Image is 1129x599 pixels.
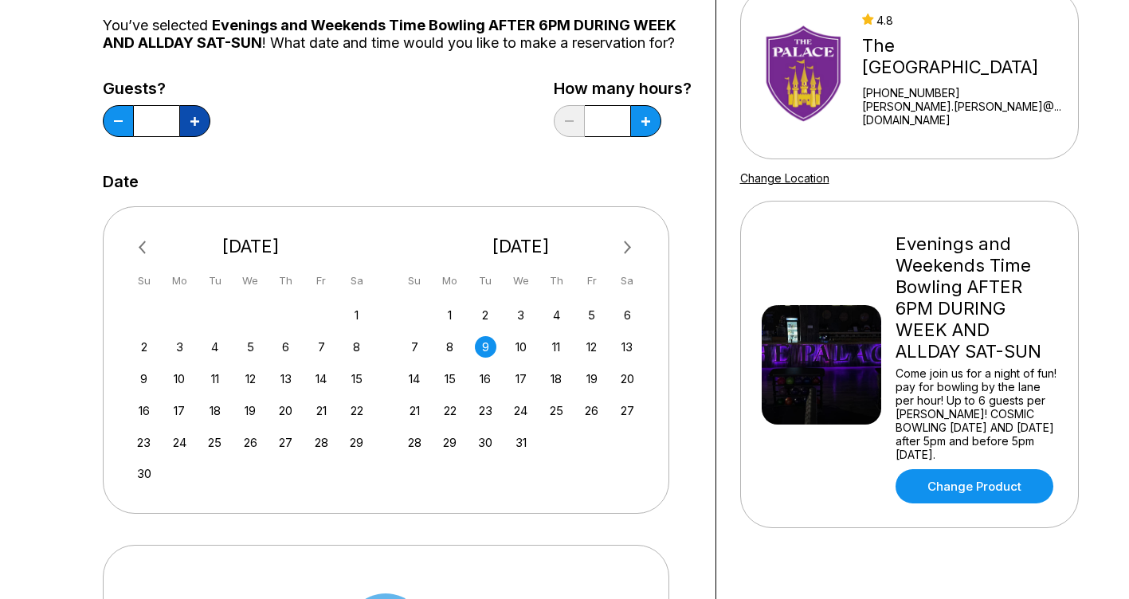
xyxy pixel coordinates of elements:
[133,336,155,358] div: Choose Sunday, November 2nd, 2025
[896,366,1057,461] div: Come join us for a night of fun! pay for bowling by the lane per hour! Up to 6 guests per [PERSON...
[475,270,496,292] div: Tu
[617,400,638,421] div: Choose Saturday, December 27th, 2025
[103,17,676,51] span: Evenings and Weekends Time Bowling AFTER 6PM DURING WEEK AND ALLDAY SAT-SUN
[510,400,531,421] div: Choose Wednesday, December 24th, 2025
[896,469,1053,503] a: Change Product
[862,14,1071,27] div: 4.8
[510,304,531,326] div: Choose Wednesday, December 3rd, 2025
[103,173,139,190] label: Date
[311,432,332,453] div: Choose Friday, November 28th, 2025
[346,400,367,421] div: Choose Saturday, November 22nd, 2025
[402,303,641,453] div: month 2025-12
[103,17,692,52] div: You’ve selected ! What date and time would you like to make a reservation for?
[204,336,225,358] div: Choose Tuesday, November 4th, 2025
[439,270,461,292] div: Mo
[169,270,190,292] div: Mo
[439,432,461,453] div: Choose Monday, December 29th, 2025
[169,336,190,358] div: Choose Monday, November 3rd, 2025
[131,303,370,485] div: month 2025-11
[740,171,829,185] a: Change Location
[546,304,567,326] div: Choose Thursday, December 4th, 2025
[581,304,602,326] div: Choose Friday, December 5th, 2025
[554,80,692,97] label: How many hours?
[240,368,261,390] div: Choose Wednesday, November 12th, 2025
[131,235,157,260] button: Previous Month
[510,368,531,390] div: Choose Wednesday, December 17th, 2025
[346,336,367,358] div: Choose Saturday, November 8th, 2025
[204,368,225,390] div: Choose Tuesday, November 11th, 2025
[546,270,567,292] div: Th
[169,368,190,390] div: Choose Monday, November 10th, 2025
[510,432,531,453] div: Choose Wednesday, December 31st, 2025
[762,14,849,134] img: The Palace Family Entertainment Center
[133,368,155,390] div: Choose Sunday, November 9th, 2025
[510,336,531,358] div: Choose Wednesday, December 10th, 2025
[404,336,425,358] div: Choose Sunday, December 7th, 2025
[103,80,210,97] label: Guests?
[581,270,602,292] div: Fr
[439,336,461,358] div: Choose Monday, December 8th, 2025
[133,270,155,292] div: Su
[240,270,261,292] div: We
[762,305,881,425] img: Evenings and Weekends Time Bowling AFTER 6PM DURING WEEK AND ALLDAY SAT-SUN
[617,336,638,358] div: Choose Saturday, December 13th, 2025
[546,336,567,358] div: Choose Thursday, December 11th, 2025
[133,463,155,484] div: Choose Sunday, November 30th, 2025
[275,400,296,421] div: Choose Thursday, November 20th, 2025
[862,86,1071,100] div: [PHONE_NUMBER]
[275,432,296,453] div: Choose Thursday, November 27th, 2025
[169,432,190,453] div: Choose Monday, November 24th, 2025
[510,270,531,292] div: We
[240,400,261,421] div: Choose Wednesday, November 19th, 2025
[862,100,1071,127] a: [PERSON_NAME].[PERSON_NAME]@...[DOMAIN_NAME]
[546,400,567,421] div: Choose Thursday, December 25th, 2025
[311,400,332,421] div: Choose Friday, November 21st, 2025
[617,270,638,292] div: Sa
[311,336,332,358] div: Choose Friday, November 7th, 2025
[475,304,496,326] div: Choose Tuesday, December 2nd, 2025
[240,432,261,453] div: Choose Wednesday, November 26th, 2025
[275,270,296,292] div: Th
[617,368,638,390] div: Choose Saturday, December 20th, 2025
[404,400,425,421] div: Choose Sunday, December 21st, 2025
[581,368,602,390] div: Choose Friday, December 19th, 2025
[475,336,496,358] div: Choose Tuesday, December 9th, 2025
[546,368,567,390] div: Choose Thursday, December 18th, 2025
[475,368,496,390] div: Choose Tuesday, December 16th, 2025
[240,336,261,358] div: Choose Wednesday, November 5th, 2025
[617,304,638,326] div: Choose Saturday, December 6th, 2025
[275,336,296,358] div: Choose Thursday, November 6th, 2025
[439,400,461,421] div: Choose Monday, December 22nd, 2025
[615,235,641,260] button: Next Month
[311,368,332,390] div: Choose Friday, November 14th, 2025
[311,270,332,292] div: Fr
[127,236,374,257] div: [DATE]
[896,233,1057,362] div: Evenings and Weekends Time Bowling AFTER 6PM DURING WEEK AND ALLDAY SAT-SUN
[439,304,461,326] div: Choose Monday, December 1st, 2025
[204,432,225,453] div: Choose Tuesday, November 25th, 2025
[404,432,425,453] div: Choose Sunday, December 28th, 2025
[133,400,155,421] div: Choose Sunday, November 16th, 2025
[275,368,296,390] div: Choose Thursday, November 13th, 2025
[475,400,496,421] div: Choose Tuesday, December 23rd, 2025
[204,270,225,292] div: Tu
[404,270,425,292] div: Su
[581,336,602,358] div: Choose Friday, December 12th, 2025
[346,368,367,390] div: Choose Saturday, November 15th, 2025
[346,304,367,326] div: Choose Saturday, November 1st, 2025
[346,270,367,292] div: Sa
[398,236,645,257] div: [DATE]
[475,432,496,453] div: Choose Tuesday, December 30th, 2025
[439,368,461,390] div: Choose Monday, December 15th, 2025
[133,432,155,453] div: Choose Sunday, November 23rd, 2025
[204,400,225,421] div: Choose Tuesday, November 18th, 2025
[169,400,190,421] div: Choose Monday, November 17th, 2025
[581,400,602,421] div: Choose Friday, December 26th, 2025
[404,368,425,390] div: Choose Sunday, December 14th, 2025
[346,432,367,453] div: Choose Saturday, November 29th, 2025
[862,35,1071,78] div: The [GEOGRAPHIC_DATA]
